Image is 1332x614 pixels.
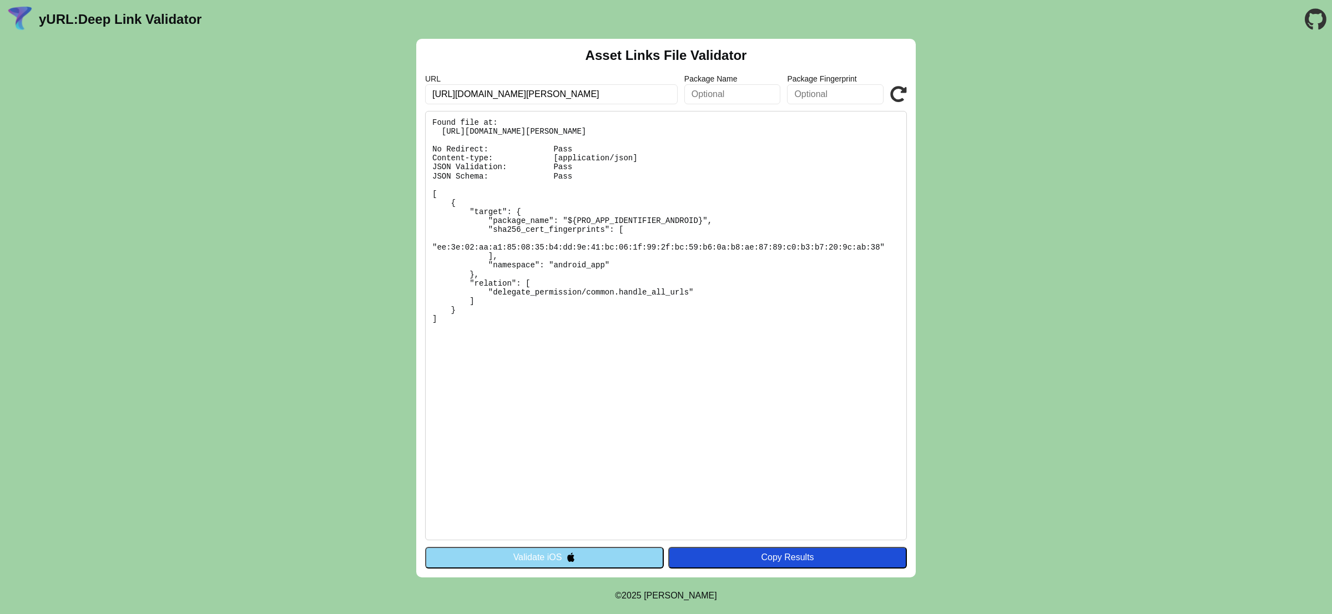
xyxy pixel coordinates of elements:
footer: © [615,577,717,614]
img: yURL Logo [6,5,34,34]
div: Copy Results [674,552,901,562]
pre: Found file at: [URL][DOMAIN_NAME][PERSON_NAME] No Redirect: Pass Content-type: [application/json]... [425,111,907,540]
a: Michael Ibragimchayev's Personal Site [644,591,717,600]
input: Optional [684,84,781,104]
button: Copy Results [668,547,907,568]
button: Validate iOS [425,547,664,568]
label: Package Fingerprint [787,74,884,83]
input: Required [425,84,678,104]
label: URL [425,74,678,83]
input: Optional [787,84,884,104]
a: yURL:Deep Link Validator [39,12,201,27]
img: appleIcon.svg [566,552,576,562]
label: Package Name [684,74,781,83]
h2: Asset Links File Validator [586,48,747,63]
span: 2025 [622,591,642,600]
